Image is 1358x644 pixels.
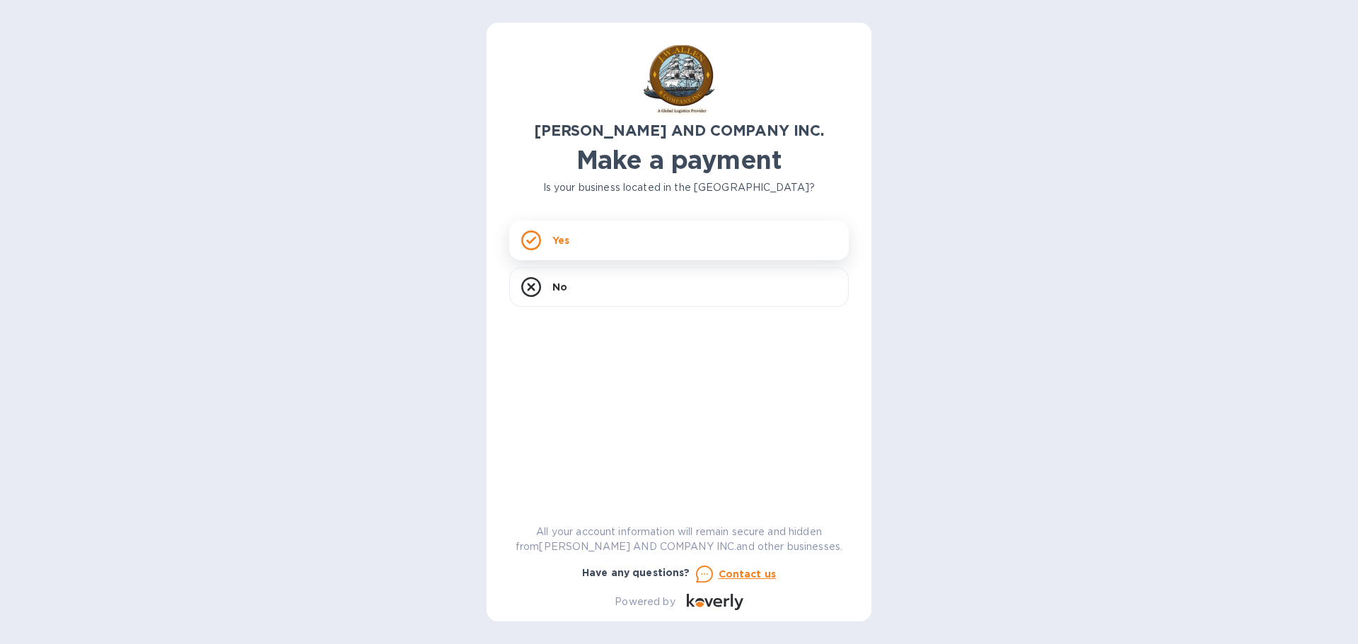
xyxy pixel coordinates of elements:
p: All your account information will remain secure and hidden from [PERSON_NAME] AND COMPANY INC. an... [509,525,849,554]
b: Have any questions? [582,567,690,578]
p: Yes [552,233,569,247]
u: Contact us [719,568,777,580]
p: No [552,280,567,294]
h1: Make a payment [509,145,849,175]
p: Powered by [615,595,675,609]
b: [PERSON_NAME] AND COMPANY INC. [534,122,824,139]
p: Is your business located in the [GEOGRAPHIC_DATA]? [509,180,849,195]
